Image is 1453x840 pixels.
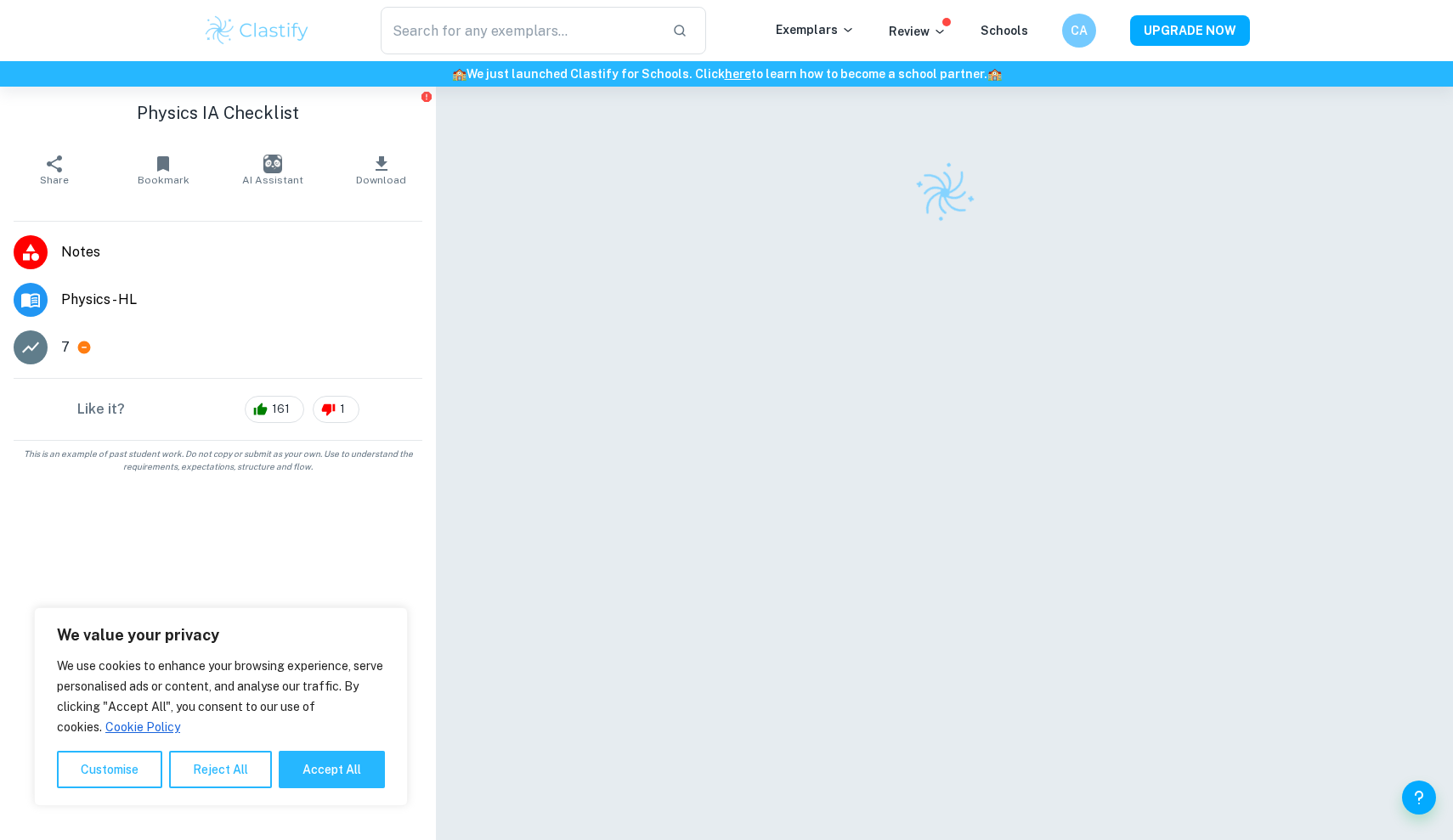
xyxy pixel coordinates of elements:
button: Report issue [420,90,433,103]
img: Clastify logo [903,151,986,234]
div: 1 [313,396,359,423]
button: CA [1062,14,1096,48]
a: Cookie Policy [105,719,181,735]
span: Notes [61,242,422,262]
button: UPGRADE NOW [1130,15,1250,46]
button: Reject All [169,751,272,788]
button: Help and Feedback [1402,781,1436,815]
button: Download [327,146,436,194]
a: Schools [981,24,1028,37]
span: 1 [331,401,354,418]
span: 🏫 [987,67,1002,81]
h1: Physics IA Checklist [14,100,422,126]
span: Download [356,174,406,186]
img: Clastify logo [203,14,311,48]
a: here [725,67,751,81]
div: 161 [245,396,304,423]
img: AI Assistant [263,155,282,173]
span: This is an example of past student work. Do not copy or submit as your own. Use to understand the... [7,448,429,473]
div: We value your privacy [34,607,408,806]
p: We value your privacy [57,625,385,646]
span: Physics - HL [61,290,422,310]
span: 161 [263,401,299,418]
h6: Like it? [77,399,125,420]
h6: CA [1070,21,1089,40]
button: Bookmark [109,146,218,194]
button: Accept All [279,751,385,788]
span: 🏫 [452,67,466,81]
p: We use cookies to enhance your browsing experience, serve personalised ads or content, and analys... [57,656,385,737]
p: Review [889,22,947,41]
span: Share [40,174,69,186]
input: Search for any exemplars... [381,7,659,54]
span: AI Assistant [242,174,303,186]
h6: We just launched Clastify for Schools. Click to learn how to become a school partner. [3,65,1450,83]
button: Customise [57,751,162,788]
p: 7 [61,337,70,358]
button: AI Assistant [218,146,327,194]
span: Bookmark [138,174,189,186]
p: Exemplars [776,20,855,39]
